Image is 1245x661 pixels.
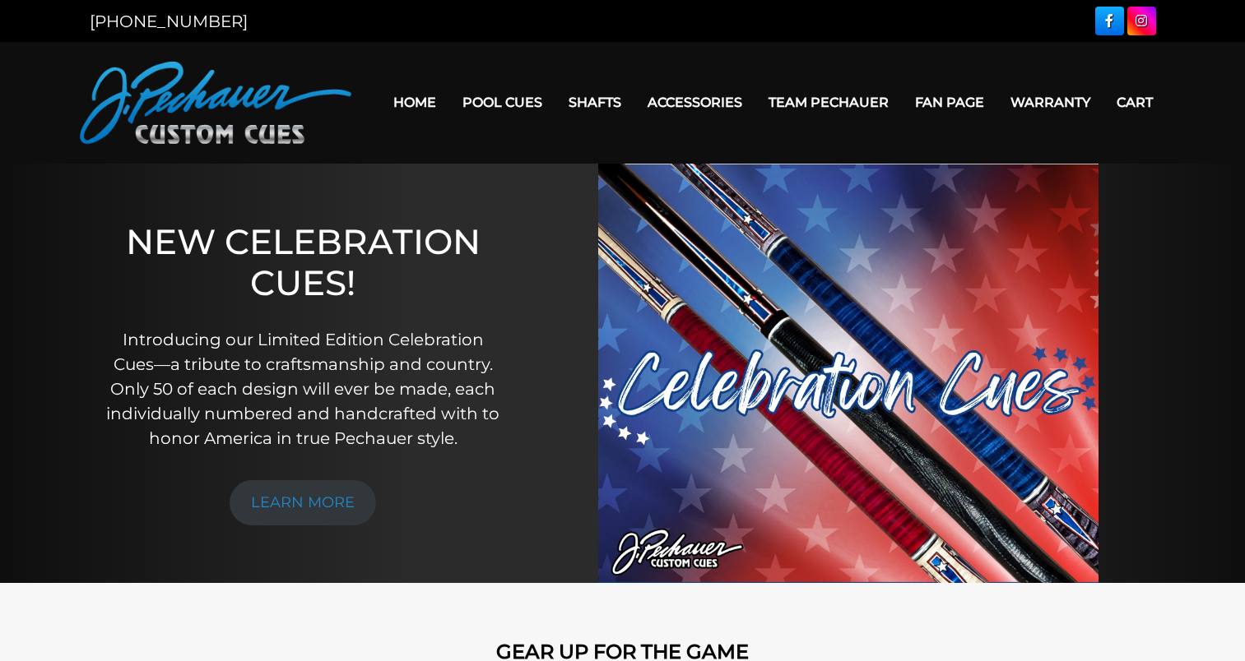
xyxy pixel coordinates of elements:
[101,221,504,304] h1: NEW CELEBRATION CUES!
[755,81,902,123] a: Team Pechauer
[997,81,1103,123] a: Warranty
[555,81,634,123] a: Shafts
[634,81,755,123] a: Accessories
[90,12,248,31] a: [PHONE_NUMBER]
[101,327,504,451] p: Introducing our Limited Edition Celebration Cues—a tribute to craftsmanship and country. Only 50 ...
[80,62,351,144] img: Pechauer Custom Cues
[1103,81,1166,123] a: Cart
[449,81,555,123] a: Pool Cues
[902,81,997,123] a: Fan Page
[380,81,449,123] a: Home
[230,480,376,525] a: LEARN MORE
